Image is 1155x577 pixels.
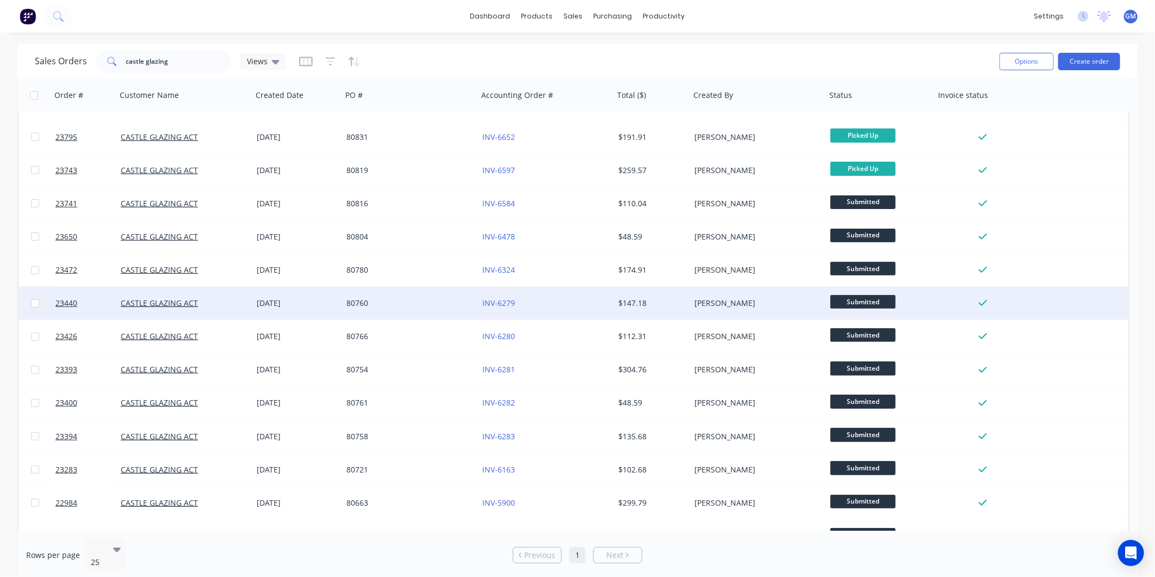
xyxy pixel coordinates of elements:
div: $304.76 [618,364,682,375]
span: Submitted [830,229,896,242]
span: 23650 [55,231,77,242]
span: 23741 [55,198,77,209]
div: $135.68 [618,431,682,442]
a: CASTLE GLAZING ACT [121,132,198,142]
a: INV-6652 [482,132,515,142]
span: 23394 [55,431,77,442]
div: [PERSON_NAME] [694,298,815,309]
span: 22984 [55,498,77,508]
div: [PERSON_NAME] [694,498,815,508]
span: Submitted [830,195,896,209]
a: CASTLE GLAZING ACT [121,298,198,308]
a: CASTLE GLAZING ACT [121,231,198,242]
span: Submitted [830,295,896,309]
a: Page 1 is your current page [569,547,586,563]
div: 25 [91,557,104,568]
a: 23394 [55,420,121,453]
div: [DATE] [257,364,338,375]
a: 23741 [55,187,121,220]
div: $102.68 [618,464,682,475]
div: [DATE] [257,231,338,242]
span: Submitted [830,461,896,475]
div: [DATE] [257,165,338,176]
span: 23426 [55,331,77,342]
div: 80754 [346,364,467,375]
div: 80831 [346,132,467,143]
div: Order # [54,90,83,101]
div: [PERSON_NAME] [694,397,815,408]
a: 22946 [55,520,121,553]
img: Factory [20,8,36,24]
span: Submitted [830,262,896,275]
button: Options [999,53,1054,70]
div: $174.91 [618,265,682,275]
span: Submitted [830,495,896,508]
div: [DATE] [257,498,338,508]
button: Create order [1058,53,1120,70]
ul: Pagination [508,547,647,563]
span: 23472 [55,265,77,275]
div: PO # [345,90,363,101]
span: Views [247,56,268,67]
div: [PERSON_NAME] [694,265,815,275]
div: [PERSON_NAME] [694,331,815,342]
a: 23743 [55,154,121,187]
a: 23472 [55,254,121,286]
a: INV-6163 [482,464,515,475]
a: INV-6584 [482,198,515,208]
div: $112.31 [618,331,682,342]
span: 23400 [55,397,77,408]
a: 23393 [55,353,121,386]
div: Customer Name [120,90,179,101]
a: INV-6281 [482,364,515,375]
h1: Sales Orders [35,56,87,66]
span: Submitted [830,361,896,375]
a: 23795 [55,121,121,154]
a: INV-6280 [482,331,515,341]
div: [PERSON_NAME] [694,431,815,442]
div: $299.79 [618,498,682,508]
div: Accounting Order # [481,90,553,101]
span: Picked Up [830,128,896,142]
a: INV-5900 [482,498,515,508]
span: 23440 [55,298,77,309]
div: $48.59 [618,397,682,408]
span: 23393 [55,364,77,375]
span: 23283 [55,464,77,475]
div: 80663 [346,498,467,508]
span: Submitted [830,428,896,441]
a: INV-6478 [482,231,515,242]
div: [DATE] [257,464,338,475]
a: INV-6324 [482,265,515,275]
a: 23283 [55,453,121,486]
a: CASTLE GLAZING ACT [121,464,198,475]
div: Invoice status [938,90,988,101]
div: purchasing [588,8,638,24]
div: 80816 [346,198,467,209]
div: [DATE] [257,132,338,143]
a: CASTLE GLAZING ACT [121,397,198,408]
span: GM [1126,11,1137,21]
a: 23426 [55,320,121,353]
a: 23650 [55,220,121,253]
div: [PERSON_NAME] [694,464,815,475]
a: CASTLE GLAZING ACT [121,265,198,275]
div: [PERSON_NAME] [694,231,815,242]
div: Created Date [256,90,303,101]
span: Picked Up [830,162,896,175]
div: $110.04 [618,198,682,209]
span: Rows per page [26,550,80,561]
div: Open Intercom Messenger [1118,540,1144,566]
a: Previous page [513,550,561,561]
div: [DATE] [257,265,338,275]
a: 23440 [55,287,121,320]
div: $259.57 [618,165,682,176]
a: CASTLE GLAZING ACT [121,165,198,175]
a: INV-6283 [482,431,515,441]
div: settings [1028,8,1069,24]
div: 80780 [346,265,467,275]
div: $147.18 [618,298,682,309]
div: Total ($) [617,90,646,101]
div: 80819 [346,165,467,176]
a: INV-6279 [482,298,515,308]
